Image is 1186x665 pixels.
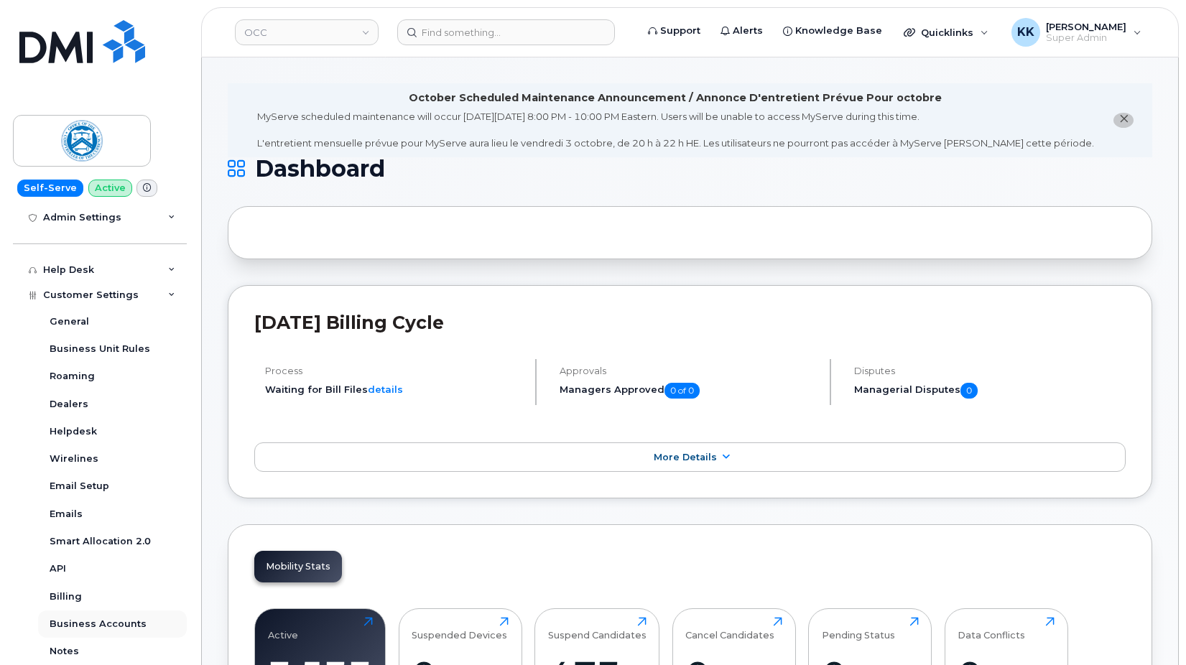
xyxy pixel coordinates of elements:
[854,366,1126,376] h4: Disputes
[268,617,298,641] div: Active
[960,383,978,399] span: 0
[854,383,1126,399] h5: Managerial Disputes
[265,383,523,396] li: Waiting for Bill Files
[548,617,647,641] div: Suspend Candidates
[255,158,385,180] span: Dashboard
[368,383,403,395] a: details
[560,366,817,376] h4: Approvals
[654,452,717,462] span: More Details
[1113,113,1134,128] button: close notification
[560,383,817,399] h5: Managers Approved
[409,90,942,106] div: October Scheduled Maintenance Announcement / Annonce D'entretient Prévue Pour octobre
[685,617,774,641] div: Cancel Candidates
[664,383,700,399] span: 0 of 0
[822,617,895,641] div: Pending Status
[257,110,1094,150] div: MyServe scheduled maintenance will occur [DATE][DATE] 8:00 PM - 10:00 PM Eastern. Users will be u...
[254,312,1126,333] h2: [DATE] Billing Cycle
[265,366,523,376] h4: Process
[958,617,1025,641] div: Data Conflicts
[412,617,507,641] div: Suspended Devices
[1124,603,1175,654] iframe: Messenger Launcher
